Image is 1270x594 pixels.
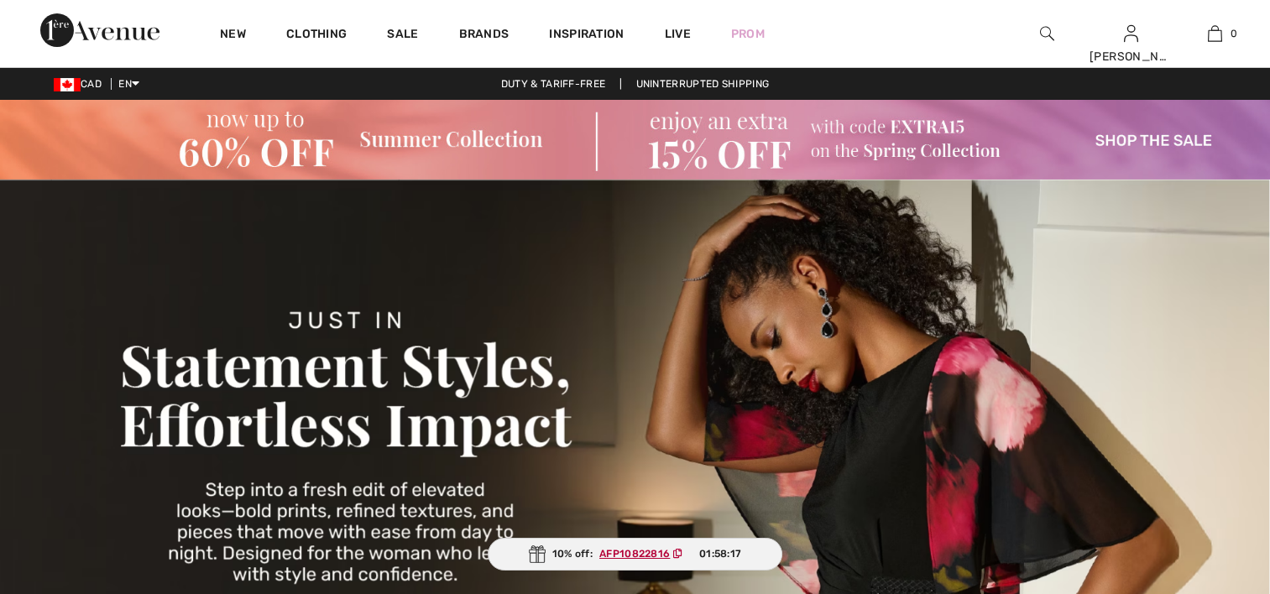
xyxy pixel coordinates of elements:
span: 01:58:17 [699,546,741,561]
a: Sale [387,27,418,44]
span: Inspiration [549,27,624,44]
img: Gift.svg [529,545,546,563]
span: EN [118,78,139,90]
a: Prom [731,25,765,43]
img: search the website [1040,23,1054,44]
a: New [220,27,246,44]
a: Sign In [1124,25,1138,41]
img: 1ère Avenue [40,13,159,47]
a: Live [665,25,691,43]
span: CAD [54,78,108,90]
img: Canadian Dollar [54,78,81,91]
span: 0 [1231,26,1237,41]
ins: AFP10822816 [599,548,670,560]
div: [PERSON_NAME] [1090,48,1172,65]
img: My Info [1124,23,1138,44]
a: Clothing [286,27,347,44]
img: My Bag [1208,23,1222,44]
a: 0 [1173,23,1256,44]
div: 10% off: [488,538,783,571]
a: Brands [459,27,510,44]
